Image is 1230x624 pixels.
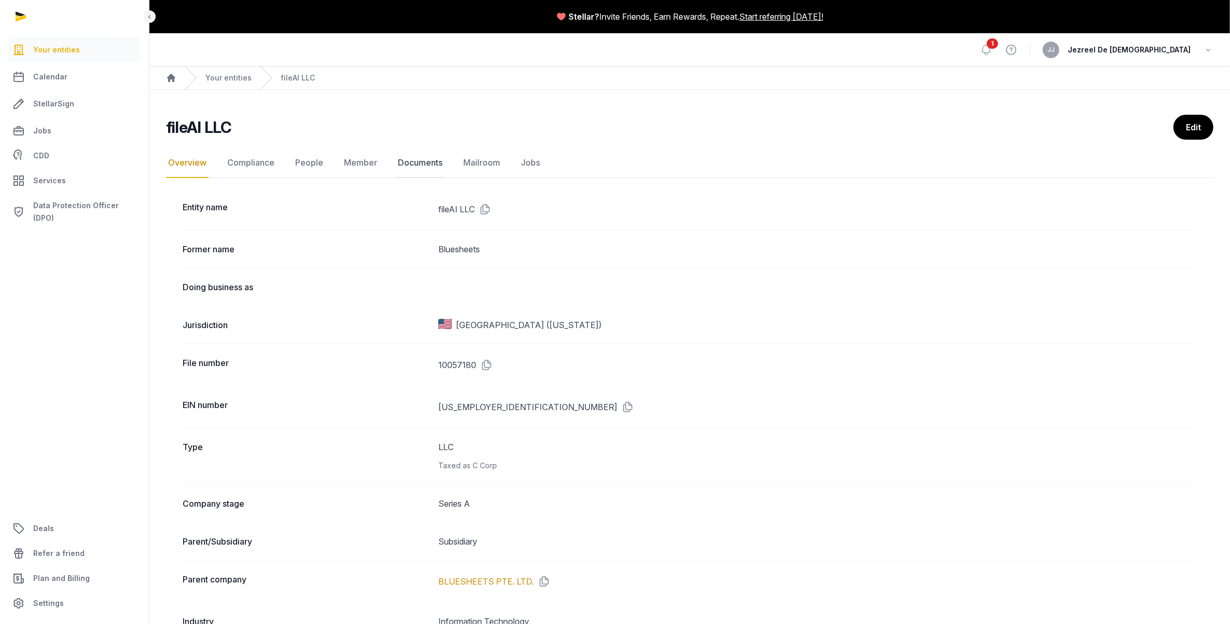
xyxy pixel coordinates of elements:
a: Your entities [8,37,141,62]
dt: File number [183,357,430,373]
a: Start referring [DATE]! [739,10,823,23]
span: Settings [33,597,64,609]
dd: 10057180 [438,357,1197,373]
span: Refer a friend [33,547,85,560]
span: Your entities [33,44,80,56]
dt: Type [183,441,430,472]
button: JJ [1043,42,1059,58]
span: Calendar [33,71,67,83]
span: Jobs [33,125,51,137]
a: Services [8,168,141,193]
iframe: Chat Widget [1044,505,1230,624]
dt: EIN number [183,399,430,415]
span: [GEOGRAPHIC_DATA] ([US_STATE]) [456,319,602,331]
dt: Jurisdiction [183,319,430,331]
span: JJ [1047,47,1055,53]
a: Compliance [225,148,277,178]
dd: Bluesheets [438,243,1197,255]
a: Data Protection Officer (DPO) [8,195,141,228]
span: Jezreel De [DEMOGRAPHIC_DATA] [1068,44,1191,56]
dt: Doing business as [183,281,430,293]
a: BLUESHEETS PTE. LTD. [438,575,534,588]
nav: Tabs [166,148,1213,178]
a: StellarSign [8,91,141,116]
span: Plan and Billing [33,572,90,585]
a: Documents [396,148,445,178]
h2: fileAI LLC [166,118,232,137]
span: StellarSign [33,98,74,110]
a: Settings [8,591,141,616]
dd: Series A [438,497,1197,510]
a: Member [342,148,379,178]
span: Services [33,174,66,187]
a: Overview [166,148,209,178]
a: Refer a friend [8,541,141,566]
nav: Breadcrumb [149,66,1230,90]
a: Deals [8,516,141,541]
dd: [US_EMPLOYER_IDENTIFICATION_NUMBER] [438,399,1197,415]
dt: Parent/Subsidiary [183,535,430,548]
dt: Company stage [183,497,430,510]
div: Taxed as C Corp [438,459,1197,472]
dt: Former name [183,243,430,255]
a: Mailroom [461,148,502,178]
span: Data Protection Officer (DPO) [33,199,136,224]
dd: Subsidiary [438,535,1197,548]
dt: Parent company [183,573,430,590]
dd: fileAI LLC [438,201,1197,218]
span: Deals [33,522,54,535]
span: Stellar? [569,10,599,23]
a: Plan and Billing [8,566,141,591]
a: CDD [8,145,141,166]
a: fileAI LLC [281,73,315,83]
a: Calendar [8,64,141,89]
a: Jobs [519,148,542,178]
a: Your entities [205,73,252,83]
a: Edit [1173,115,1213,140]
a: People [293,148,325,178]
dt: Entity name [183,201,430,218]
span: 1 [987,38,998,49]
dd: LLC [438,441,1197,472]
a: Jobs [8,118,141,143]
span: CDD [33,150,49,162]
